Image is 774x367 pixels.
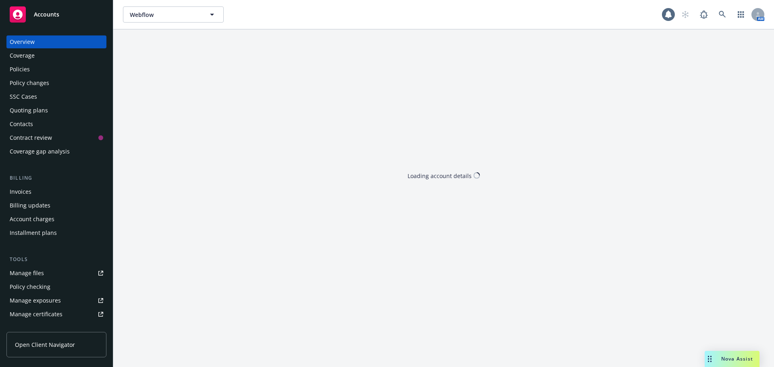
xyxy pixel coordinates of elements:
a: Policy changes [6,77,106,89]
a: SSC Cases [6,90,106,103]
div: Coverage gap analysis [10,145,70,158]
div: Invoices [10,185,31,198]
a: Policy checking [6,280,106,293]
a: Contacts [6,118,106,131]
a: Overview [6,35,106,48]
div: Manage exposures [10,294,61,307]
div: Billing updates [10,199,50,212]
div: SSC Cases [10,90,37,103]
a: Manage claims [6,321,106,334]
a: Manage exposures [6,294,106,307]
a: Accounts [6,3,106,26]
a: Policies [6,63,106,76]
div: Manage certificates [10,308,62,321]
div: Overview [10,35,35,48]
a: Installment plans [6,226,106,239]
div: Tools [6,255,106,263]
a: Manage files [6,267,106,280]
a: Quoting plans [6,104,106,117]
div: Policy checking [10,280,50,293]
span: Webflow [130,10,200,19]
div: Policy changes [10,77,49,89]
a: Coverage gap analysis [6,145,106,158]
div: Billing [6,174,106,182]
a: Coverage [6,49,106,62]
span: Open Client Navigator [15,340,75,349]
div: Contract review [10,131,52,144]
a: Report a Bug [696,6,712,23]
a: Account charges [6,213,106,226]
a: Start snowing [677,6,693,23]
div: Manage claims [10,321,50,334]
button: Nova Assist [705,351,759,367]
div: Installment plans [10,226,57,239]
span: Nova Assist [721,355,753,362]
div: Loading account details [408,171,472,180]
a: Billing updates [6,199,106,212]
a: Contract review [6,131,106,144]
a: Switch app [733,6,749,23]
a: Search [714,6,730,23]
div: Coverage [10,49,35,62]
div: Drag to move [705,351,715,367]
button: Webflow [123,6,224,23]
a: Invoices [6,185,106,198]
span: Accounts [34,11,59,18]
a: Manage certificates [6,308,106,321]
div: Contacts [10,118,33,131]
div: Account charges [10,213,54,226]
div: Policies [10,63,30,76]
div: Manage files [10,267,44,280]
div: Quoting plans [10,104,48,117]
